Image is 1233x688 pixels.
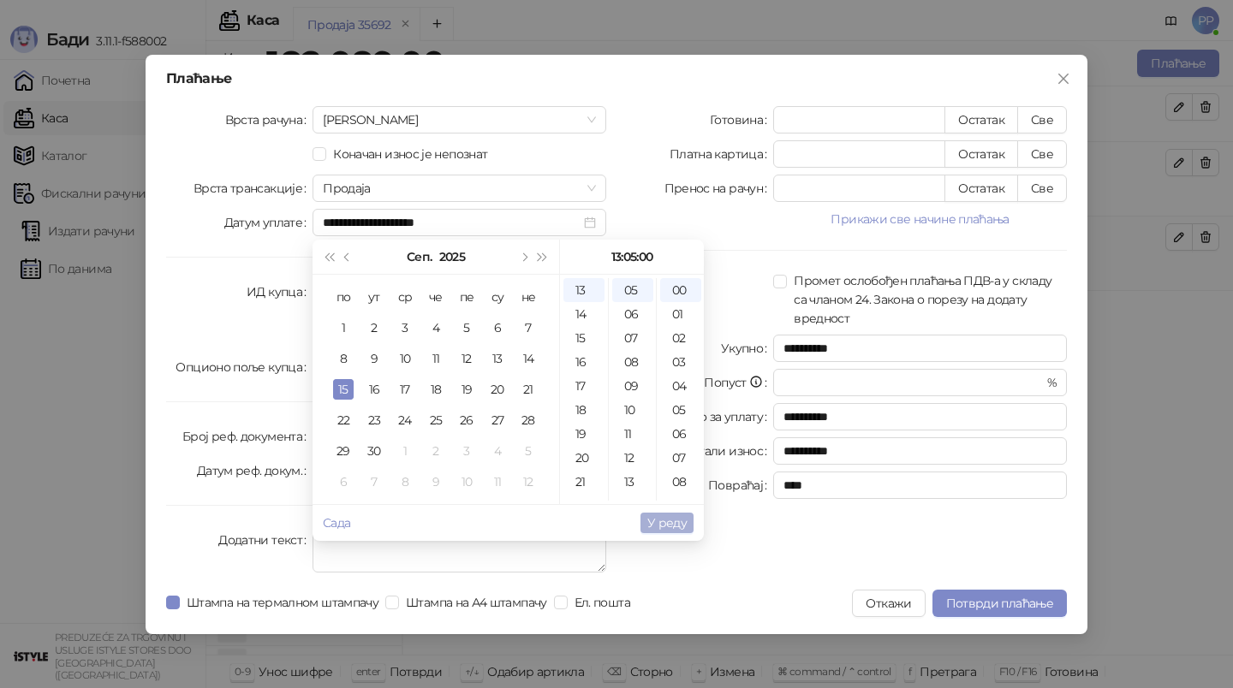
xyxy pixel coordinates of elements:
label: Преостали износ [661,437,774,465]
label: Попуст [704,369,773,396]
td: 2025-10-10 [451,466,482,497]
div: 3 [456,441,477,461]
div: 4 [426,317,446,338]
div: 13 [487,348,508,369]
div: 8 [395,472,415,492]
td: 2025-10-09 [420,466,451,497]
div: 04 [660,374,701,398]
div: 14 [612,494,653,518]
button: Све [1017,140,1067,168]
button: Следећа година (Control + right) [533,240,552,274]
button: Све [1017,175,1067,202]
button: Остатак [944,106,1018,133]
button: Изабери месец [407,240,432,274]
th: пе [451,282,482,312]
div: 13 [563,278,605,302]
div: 26 [456,410,477,430]
span: Ел. пошта [568,593,637,612]
div: 13:05:00 [567,240,697,274]
td: 2025-09-24 [390,405,420,436]
div: 22 [563,494,605,518]
div: 24 [395,410,415,430]
th: ут [359,282,390,312]
td: 2025-09-14 [513,343,544,374]
button: Прикажи све начине плаћања [773,209,1067,229]
td: 2025-10-04 [482,436,513,466]
td: 2025-09-17 [390,374,420,405]
td: 2025-10-11 [482,466,513,497]
div: 21 [563,470,605,494]
div: 07 [612,326,653,350]
div: 15 [563,326,605,350]
div: 7 [364,472,384,492]
td: 2025-09-20 [482,374,513,405]
div: 15 [333,379,354,400]
div: 17 [563,374,605,398]
div: 27 [487,410,508,430]
td: 2025-09-05 [451,312,482,343]
div: 14 [518,348,539,369]
td: 2025-10-07 [359,466,390,497]
div: 2 [364,317,384,338]
div: 10 [395,348,415,369]
div: 7 [518,317,539,338]
td: 2025-10-03 [451,436,482,466]
td: 2025-09-29 [328,436,359,466]
td: 2025-09-19 [451,374,482,405]
span: Штампа на А4 штампачу [399,593,554,612]
td: 2025-09-07 [513,312,544,343]
span: У реду [647,515,687,531]
div: 17 [395,379,415,400]
div: 25 [426,410,446,430]
span: Штампа на термалном штампачу [180,593,385,612]
td: 2025-09-13 [482,343,513,374]
span: Потврди плаћање [946,596,1053,611]
div: 21 [518,379,539,400]
span: Close [1050,72,1077,86]
div: 11 [487,472,508,492]
label: Датум реф. докум. [197,457,313,484]
button: Откажи [852,590,925,617]
td: 2025-09-21 [513,374,544,405]
td: 2025-09-23 [359,405,390,436]
div: 16 [563,350,605,374]
div: 16 [364,379,384,400]
td: 2025-09-09 [359,343,390,374]
div: 13 [612,470,653,494]
td: 2025-09-08 [328,343,359,374]
div: 08 [612,350,653,374]
div: 12 [518,472,539,492]
td: 2025-09-28 [513,405,544,436]
div: 09 [612,374,653,398]
label: Укупно за уплату [664,403,773,430]
span: Коначан износ је непознат [326,145,494,163]
label: Опционо поље купца [176,353,313,381]
td: 2025-09-30 [359,436,390,466]
div: 20 [487,379,508,400]
div: 06 [612,302,653,326]
td: 2025-09-27 [482,405,513,436]
div: 8 [333,348,354,369]
label: Додатни текст [218,526,313,554]
input: Датум уплате [323,213,581,232]
div: 5 [518,441,539,461]
td: 2025-09-01 [328,312,359,343]
td: 2025-09-22 [328,405,359,436]
td: 2025-09-18 [420,374,451,405]
textarea: Додатни текст [313,526,606,572]
label: ИД купца [247,278,313,305]
div: 09 [660,494,701,518]
div: 06 [660,422,701,446]
div: 19 [456,379,477,400]
td: 2025-09-10 [390,343,420,374]
label: Пренос на рачун [664,175,774,202]
td: 2025-09-26 [451,405,482,436]
span: Промет ослобођен плаћања ПДВ-а у складу са чланом 24. Закона о порезу на додату вредност [787,271,1067,328]
button: У реду [640,513,694,533]
div: 10 [456,472,477,492]
label: Врста трансакције [194,175,313,202]
th: не [513,282,544,312]
label: Укупно [721,335,774,362]
label: Датум уплате [224,209,313,236]
button: Потврди плаћање [932,590,1067,617]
